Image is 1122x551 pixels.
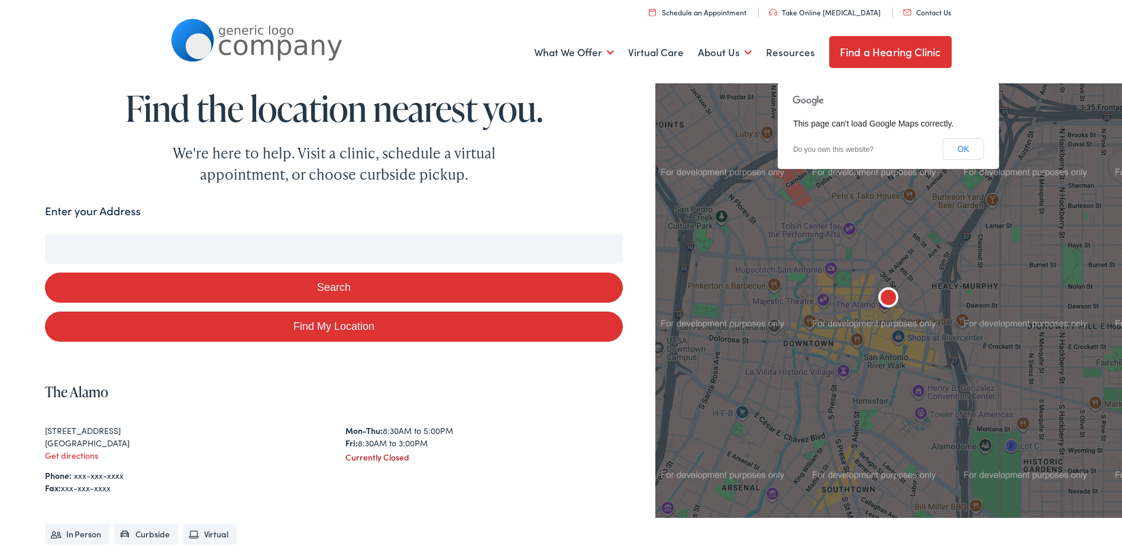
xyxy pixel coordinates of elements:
[74,469,124,481] a: xxx-xxx-xxxx
[903,7,951,17] a: Contact Us
[45,482,61,494] strong: Fax:
[903,9,911,15] img: utility icon
[345,451,623,464] div: Currently Closed
[345,424,623,449] div: 8:30AM to 5:00PM 8:30AM to 3:00PM
[534,31,614,74] a: What We Offer
[145,142,523,185] div: We're here to help. Visit a clinic, schedule a virtual appointment, or choose curbside pickup.
[45,312,623,342] a: Find My Location
[183,524,237,544] li: Virtual
[649,8,656,16] img: utility icon
[114,524,178,544] li: Curbside
[345,437,358,449] strong: Fri:
[45,449,98,461] a: Get directions
[45,89,623,128] h1: Find the location nearest you.
[45,273,623,303] button: Search
[45,437,322,449] div: [GEOGRAPHIC_DATA]
[628,31,684,74] a: Virtual Care
[793,145,874,154] a: Do you own this website?
[943,138,984,160] button: OK
[769,9,777,16] img: utility icon
[766,31,815,74] a: Resources
[829,36,952,68] a: Find a Hearing Clinic
[45,203,141,220] label: Enter your Address
[45,382,108,401] a: The Alamo
[45,469,72,481] strong: Phone:
[45,482,623,494] div: xxx-xxx-xxxx
[769,7,881,17] a: Take Online [MEDICAL_DATA]
[649,7,746,17] a: Schedule an Appointment
[45,424,322,437] div: [STREET_ADDRESS]
[345,424,383,436] strong: Mon-Thu:
[793,119,954,128] span: This page can't load Google Maps correctly.
[45,234,623,264] input: Enter your address or zip code
[698,31,752,74] a: About Us
[45,524,109,544] li: In Person
[869,280,907,318] div: The Alamo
